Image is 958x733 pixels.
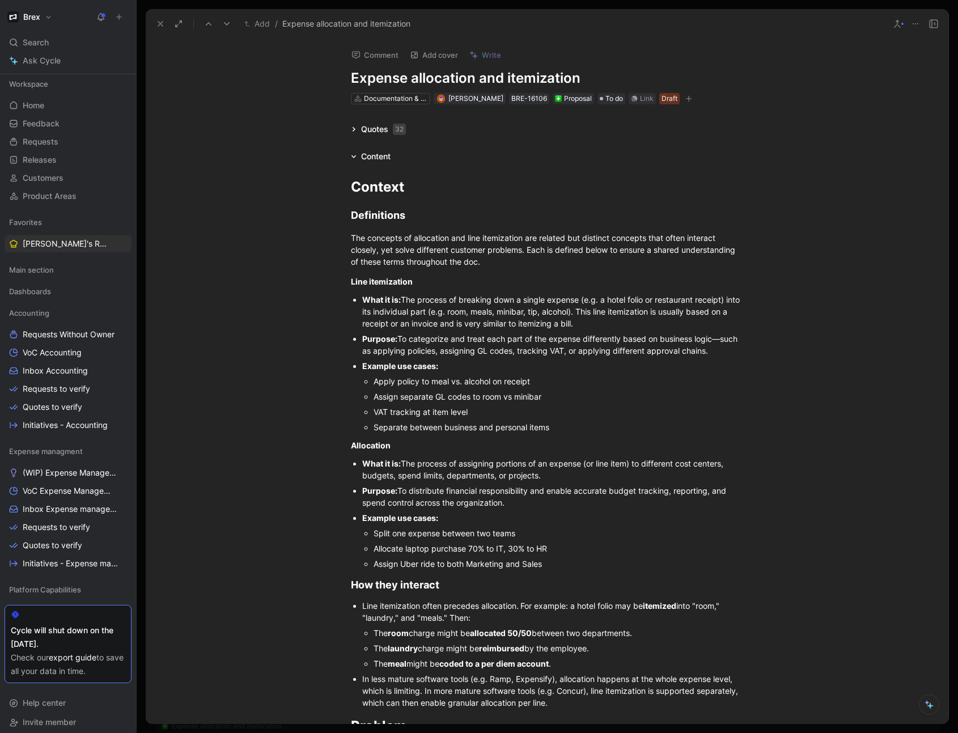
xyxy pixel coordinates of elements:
div: Check our to save all your data in time. [11,651,125,678]
span: Search [23,36,49,49]
span: Main section [9,264,54,276]
span: Initiatives - Expense management [23,558,118,569]
span: The [374,643,388,653]
span: . [549,659,551,668]
div: Dashboards [5,283,132,303]
span: The process of breaking down a single expense (e.g. a hotel folio or restaurant receipt) into its... [362,295,742,328]
a: Requests [5,133,132,150]
a: VoC Expense Management [5,482,132,499]
div: Workspace [5,75,132,92]
span: Quotes to verify [23,401,82,413]
a: Requests to verify [5,380,132,397]
a: Product Areas [5,188,132,205]
div: Favorites [5,214,132,231]
span: Requests to verify [23,522,90,533]
span: into "room," "laundry," and "meals." Then: [362,601,722,622]
span: To do [605,93,623,104]
span: Workspace [9,78,48,90]
span: Write [482,50,501,60]
span: Favorites [9,217,42,228]
div: Draft [662,93,677,104]
a: [PERSON_NAME]'s Requests [5,235,132,252]
button: Add cover [405,47,463,63]
img: avatar [438,95,444,101]
span: What it is: [362,295,401,304]
a: Ask Cycle [5,52,132,69]
a: Home [5,97,132,114]
a: Requests to verify [5,519,132,536]
span: Ask Cycle [23,54,61,67]
a: export guide [49,653,96,662]
span: by the employee. [524,643,589,653]
div: Content [361,150,391,163]
span: reimbursed [479,643,524,653]
a: VoC Accounting [5,344,132,361]
span: To distribute financial responsibility and enable accurate budget tracking, reporting, and spend ... [362,486,728,507]
div: Help center [5,694,132,711]
span: VAT tracking at item level [374,407,468,417]
a: Quotes to verify [5,399,132,416]
a: Requests Without Owner [5,326,132,343]
span: Home [23,100,44,111]
a: Inbox Accounting [5,362,132,379]
a: (WIP) Expense Management Problems [5,464,132,481]
span: Example use cases: [362,361,438,371]
span: Separate between business and personal items [374,422,549,432]
a: Initiatives - Accounting [5,417,132,434]
span: Expense managment [9,446,83,457]
span: Invite member [23,717,76,727]
span: To categorize and treat each part of the expense differently based on business logic—such as appl... [362,334,740,355]
div: AccountingRequests Without OwnerVoC AccountingInbox AccountingRequests to verifyQuotes to verifyI... [5,304,132,434]
span: Line itemization often precedes allocation. [362,601,519,611]
div: Proposal [555,93,592,104]
span: Initiatives - Accounting [23,420,108,431]
span: The process of assigning portions of an expense (or line item) to different cost centers, budgets... [362,459,726,480]
span: Allocation [351,440,391,450]
span: VoC Accounting [23,347,82,358]
img: ❇️ [555,95,562,102]
a: Quotes to verify [5,537,132,554]
span: Assign separate GL codes to room vs minibar [374,392,541,401]
div: BRE-16106 [511,93,547,104]
span: VoC Expense Management [23,485,116,497]
span: Allocate laptop purchase 70% to IT, 30% to HR [374,544,547,553]
span: Dashboards [9,286,51,297]
span: Apply policy to meal vs. alcohol on receipt [374,376,530,386]
span: [PERSON_NAME]'s Requests [23,238,107,249]
a: Inbox Expense management [5,501,132,518]
span: Requests to verify [23,383,90,395]
span: Line itemization [351,277,413,286]
span: Example use cases: [362,513,438,523]
span: coded to a per diem account [439,659,549,668]
span: / [275,17,278,31]
span: (WIP) Expense Management Problems [23,467,119,478]
span: room [388,628,409,638]
span: Purpose: [362,486,397,495]
span: Customers [23,172,63,184]
span: Inbox Expense management [23,503,117,515]
a: Feedback [5,115,132,132]
div: Cycle will shut down on the [DATE]. [11,624,125,651]
button: Write [464,47,506,63]
div: Expense managment [5,443,132,460]
span: Help center [23,698,66,707]
span: laundry [388,643,418,653]
div: Dashboards [5,283,132,300]
div: Main section [5,261,132,282]
div: Quotes [361,122,406,136]
span: Product Areas [23,190,77,202]
div: Platform Capabilities [5,581,132,598]
div: Main section [5,261,132,278]
div: Search [5,34,132,51]
span: charge might be [418,643,479,653]
img: Brex [7,11,19,23]
div: Content [346,150,395,163]
div: To do [597,93,625,104]
span: Purpose: [362,334,397,344]
div: Documentation & Compliance [364,93,427,104]
div: Link [640,93,654,104]
h1: Brex [23,12,40,22]
span: Expense allocation and itemization [282,17,410,31]
span: meal [388,659,406,668]
span: Assign Uber ride to both Marketing and Sales [374,559,542,569]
